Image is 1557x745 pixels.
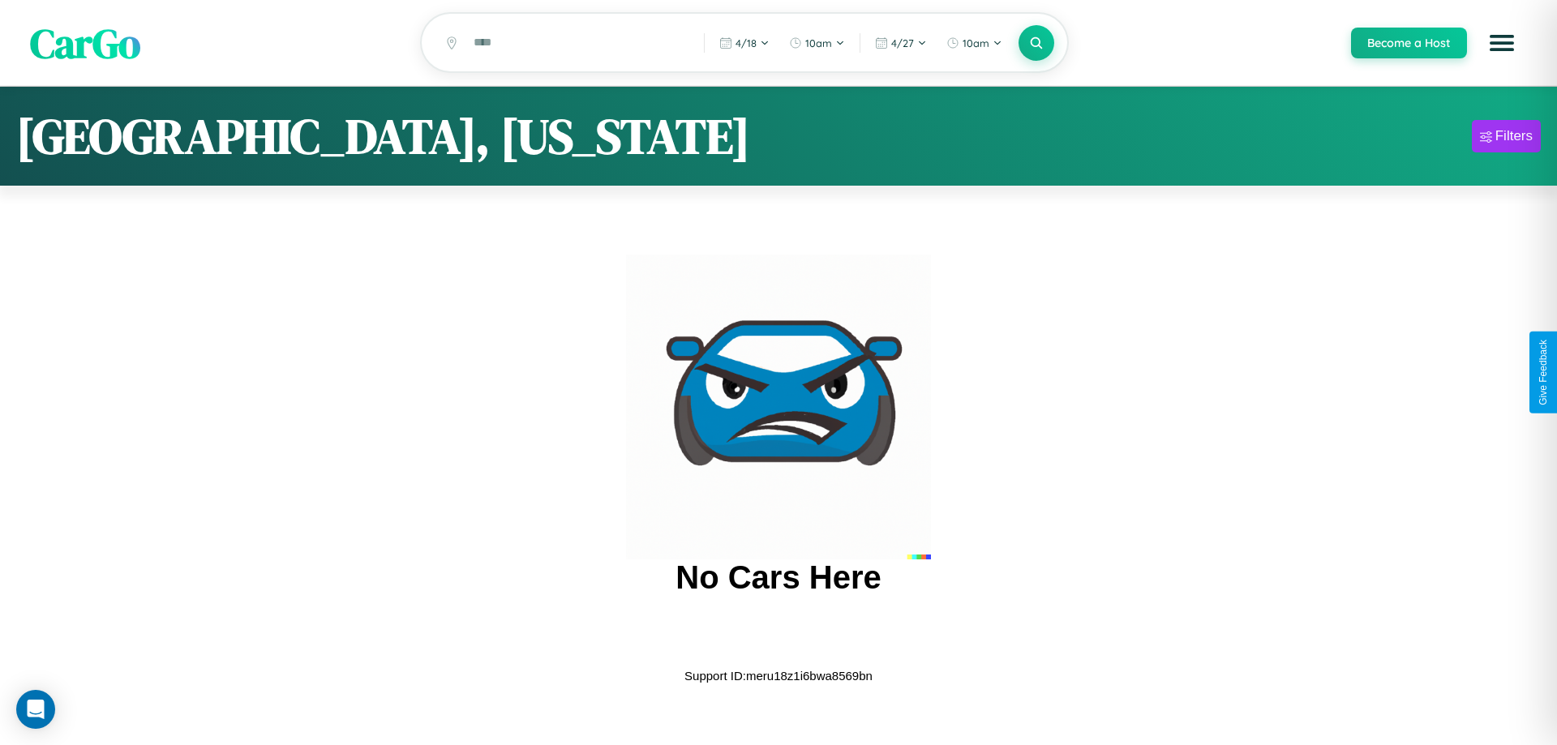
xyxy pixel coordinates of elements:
p: Support ID: meru18z1i6bwa8569bn [684,665,873,687]
button: 10am [938,30,1010,56]
span: 10am [963,36,989,49]
span: CarGo [30,15,140,71]
span: 4 / 27 [891,36,914,49]
div: Give Feedback [1538,340,1549,405]
button: 10am [781,30,853,56]
button: Open menu [1479,20,1525,66]
button: 4/18 [711,30,778,56]
h1: [GEOGRAPHIC_DATA], [US_STATE] [16,103,750,169]
button: Filters [1472,120,1541,152]
span: 10am [805,36,832,49]
div: Filters [1495,128,1533,144]
h2: No Cars Here [676,559,881,596]
span: 4 / 18 [736,36,757,49]
button: 4/27 [867,30,935,56]
img: car [626,255,931,559]
button: Become a Host [1351,28,1467,58]
div: Open Intercom Messenger [16,690,55,729]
